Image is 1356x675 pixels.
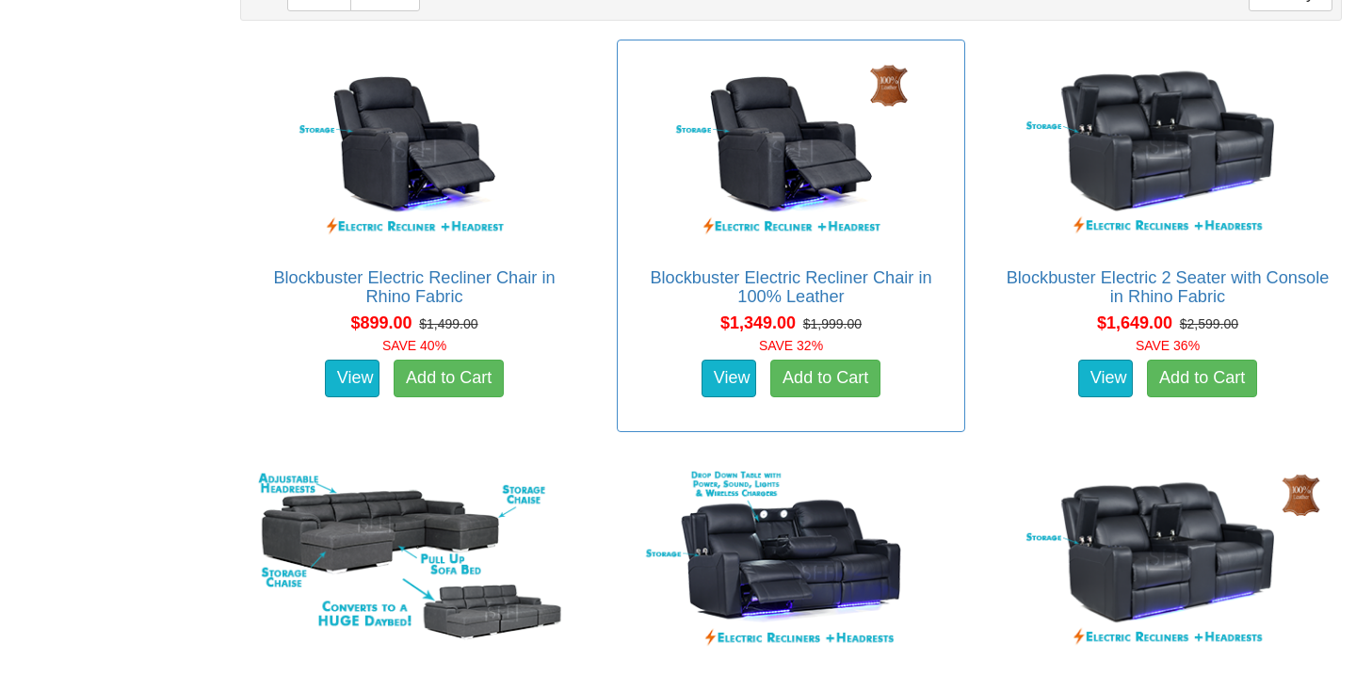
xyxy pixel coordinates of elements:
img: Blockbuster Electric 3 Seater in Rhino Fabric [627,461,955,662]
a: View [1078,360,1133,397]
font: SAVE 32% [759,338,823,353]
img: Blockbuster Electric 2 Seater with Console in 100% Leather [1004,461,1332,662]
font: SAVE 36% [1136,338,1200,353]
del: $1,499.00 [419,316,477,331]
span: $1,349.00 [720,313,796,332]
a: Blockbuster Electric 2 Seater with Console in Rhino Fabric [1007,268,1330,306]
img: Blockbuster Electric Recliner Chair in 100% Leather [627,50,955,250]
del: $1,999.00 [803,316,862,331]
a: Add to Cart [770,360,880,397]
a: View [325,360,379,397]
del: $2,599.00 [1180,316,1238,331]
a: Add to Cart [1147,360,1257,397]
span: $899.00 [350,313,412,332]
img: Blockbuster Electric Recliner Chair in Rhino Fabric [250,50,578,250]
img: Blockbuster Electric 2 Seater with Console in Rhino Fabric [1004,50,1332,250]
font: SAVE 40% [382,338,446,353]
a: Blockbuster Electric Recliner Chair in Rhino Fabric [273,268,555,306]
a: View [702,360,756,397]
a: Blockbuster Electric Recliner Chair in 100% Leather [650,268,931,306]
img: Monte 4 Seater with Sofa Bed & Double Storage Chaises [250,461,578,662]
span: $1,649.00 [1097,313,1172,332]
a: Add to Cart [394,360,504,397]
